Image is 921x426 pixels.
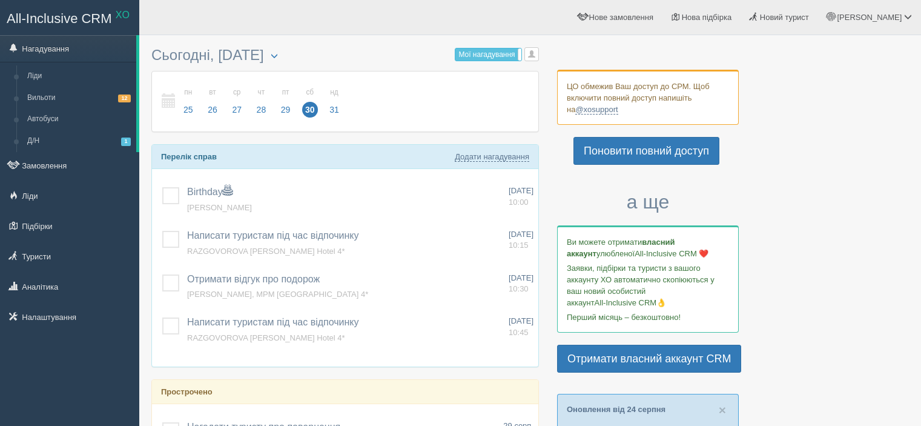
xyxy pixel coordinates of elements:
[326,102,342,118] span: 31
[567,311,729,323] p: Перший місяць – безкоштовно!
[116,10,130,20] sup: XO
[7,11,112,26] span: All-Inclusive CRM
[302,102,318,118] span: 30
[682,13,732,22] span: Нова підбірка
[458,50,515,59] span: Мої нагадування
[205,102,220,118] span: 26
[302,87,318,98] small: сб
[509,229,533,251] a: [DATE] 10:15
[557,191,739,213] h3: а ще
[187,230,359,241] a: Написати туристам під час відпочинку
[22,130,136,152] a: Д/Н1
[187,333,345,342] a: RAZGOVOROVA [PERSON_NAME] Hotel 4*
[187,187,233,197] a: Birthday
[225,81,248,122] a: ср 27
[254,87,269,98] small: чт
[837,13,902,22] span: [PERSON_NAME]
[323,81,343,122] a: нд 31
[187,247,345,256] a: RAZGOVOROVA [PERSON_NAME] Hotel 4*
[557,345,741,373] a: Отримати власний аккаунт CRM
[205,87,220,98] small: вт
[299,81,322,122] a: сб 30
[509,186,533,195] span: [DATE]
[229,102,245,118] span: 27
[187,290,368,299] a: [PERSON_NAME], MPM [GEOGRAPHIC_DATA] 4*
[509,328,529,337] span: 10:45
[595,298,667,307] span: All-Inclusive CRM👌
[187,203,252,212] a: [PERSON_NAME]
[509,241,529,250] span: 10:15
[589,13,653,22] span: Нове замовлення
[118,95,131,102] span: 12
[567,262,729,308] p: Заявки, підбірки та туристи з вашого аккаунту ХО автоматично скопіюються у ваш новий особистий ак...
[509,316,533,338] a: [DATE] 10:45
[180,102,196,118] span: 25
[22,108,136,130] a: Автобуси
[250,81,273,122] a: чт 28
[509,185,533,208] a: [DATE] 10:00
[455,152,529,162] a: Додати нагадування
[161,152,217,161] b: Перелік справ
[151,47,539,65] h3: Сьогодні, [DATE]
[719,403,726,417] span: ×
[509,273,533,282] span: [DATE]
[254,102,269,118] span: 28
[326,87,342,98] small: нд
[760,13,809,22] span: Новий турист
[575,105,618,115] a: @xosupport
[187,317,359,327] a: Написати туристам під час відпочинку
[557,70,739,125] div: ЦО обмежив Ваш доступ до СРМ. Щоб включити повний доступ напишіть на
[635,249,708,258] span: All-Inclusive CRM ❤️
[567,238,675,258] b: власний аккаунт
[509,230,533,239] span: [DATE]
[509,273,533,295] a: [DATE] 10:30
[1,1,139,34] a: All-Inclusive CRM XO
[121,138,131,145] span: 1
[180,87,196,98] small: пн
[719,404,726,416] button: Close
[229,87,245,98] small: ср
[567,405,665,414] a: Оновлення від 24 серпня
[278,87,294,98] small: пт
[187,274,320,284] a: Отримати відгук про подорож
[177,81,200,122] a: пн 25
[22,87,136,109] a: Вильоти12
[573,137,719,165] a: Поновити повний доступ
[567,236,729,259] p: Ви можете отримати улюбленої
[278,102,294,118] span: 29
[509,198,529,207] span: 10:00
[201,81,224,122] a: вт 26
[22,65,136,87] a: Ліди
[509,316,533,325] span: [DATE]
[274,81,297,122] a: пт 29
[161,387,213,396] b: Прострочено
[509,284,529,293] span: 10:30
